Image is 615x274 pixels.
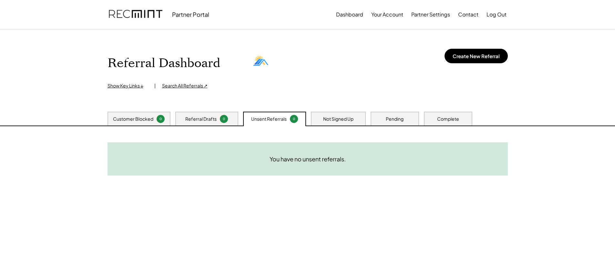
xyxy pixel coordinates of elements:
button: Create New Referral [445,49,508,63]
div: Unsent Referrals [251,116,287,122]
div: Search All Referrals ↗ [162,83,208,89]
div: 0 [291,117,297,121]
button: Dashboard [336,8,363,21]
div: 0 [158,117,164,121]
div: Pending [386,116,404,122]
div: Partner Portal [172,11,209,18]
div: Not Signed Up [323,116,354,122]
div: Show Key Links ↓ [108,83,148,89]
div: Customer Blocked [113,116,153,122]
button: Log Out [487,8,507,21]
div: Complete [437,116,459,122]
div: You have no unsent referrals. [270,155,346,163]
div: | [154,83,156,89]
div: 0 [221,117,227,121]
img: PNG-2.png [243,46,278,81]
button: Partner Settings [411,8,450,21]
img: recmint-logotype%403x.png [109,4,162,25]
div: Referral Drafts [185,116,217,122]
button: Contact [458,8,478,21]
h1: Referral Dashboard [108,56,220,71]
button: Your Account [371,8,403,21]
